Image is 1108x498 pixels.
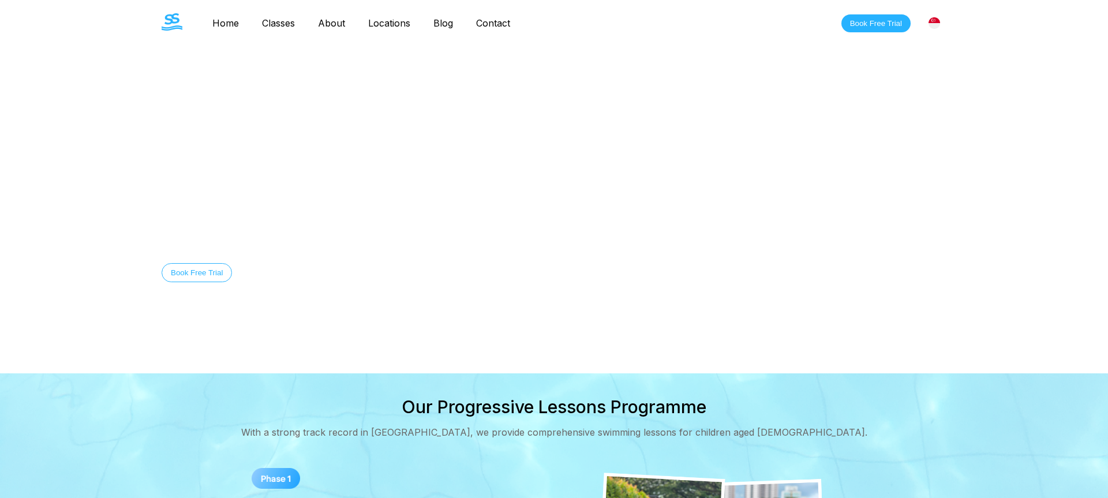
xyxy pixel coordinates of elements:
a: About [306,17,357,29]
img: The Swim Starter Logo [162,13,182,31]
div: [GEOGRAPHIC_DATA] [922,11,946,35]
div: With a strong track record in [GEOGRAPHIC_DATA], we provide comprehensive swimming lessons for ch... [241,426,867,438]
img: Singapore [929,17,940,29]
button: Book Free Trial [841,14,911,32]
a: Classes [250,17,306,29]
a: Contact [465,17,522,29]
a: Locations [357,17,422,29]
a: Home [201,17,250,29]
h1: Swimming Lessons in [GEOGRAPHIC_DATA] [162,188,770,217]
div: Welcome to The Swim Starter [162,162,770,170]
button: Book Free Trial [162,263,232,282]
h2: Our Progressive Lessons Programme [402,396,706,417]
div: Equip your child with essential swimming skills for lifelong safety and confidence in water. [162,235,770,245]
img: Phase 1 [252,468,300,489]
button: Discover Our Story [244,263,327,282]
a: Blog [422,17,465,29]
